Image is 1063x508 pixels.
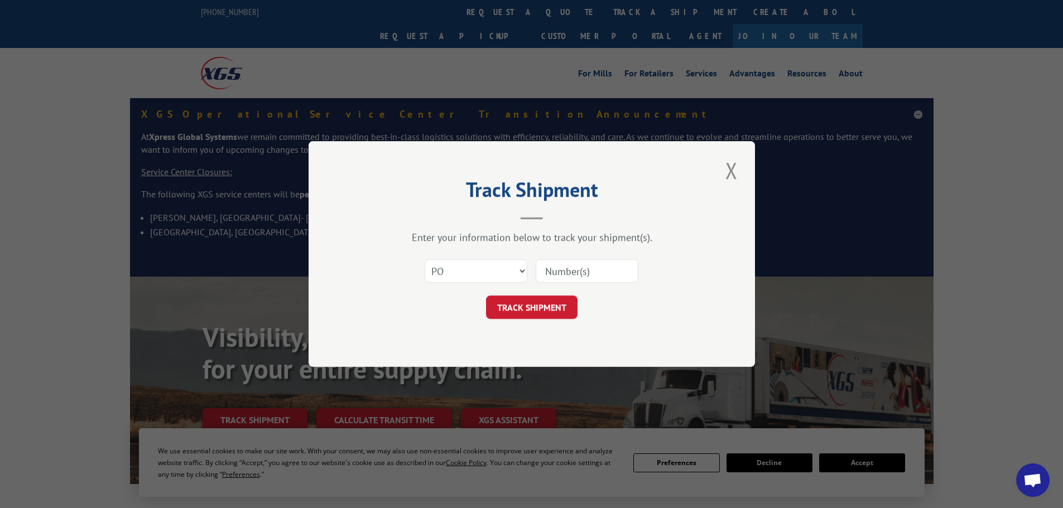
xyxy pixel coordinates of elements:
div: Enter your information below to track your shipment(s). [364,231,699,244]
button: Close modal [722,155,741,186]
h2: Track Shipment [364,182,699,203]
button: TRACK SHIPMENT [486,296,578,319]
input: Number(s) [536,259,638,283]
a: Open chat [1016,463,1050,497]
